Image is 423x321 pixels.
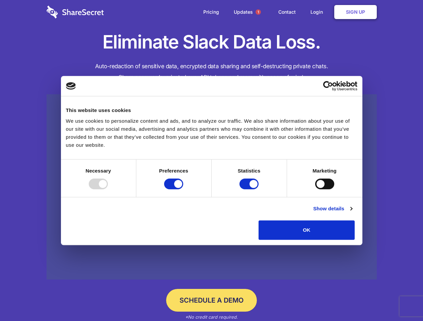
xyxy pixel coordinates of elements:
a: Usercentrics Cookiebot - opens in a new window [299,81,357,91]
a: Show details [313,205,352,213]
h4: Auto-redaction of sensitive data, encrypted data sharing and self-destructing private chats. Shar... [47,61,377,83]
a: Schedule a Demo [166,289,257,312]
a: Login [304,2,333,22]
div: This website uses cookies [66,106,357,114]
img: logo-wordmark-white-trans-d4663122ce5f474addd5e946df7df03e33cb6a1c49d2221995e7729f52c070b2.svg [47,6,104,18]
a: Contact [272,2,302,22]
h1: Eliminate Slack Data Loss. [47,30,377,54]
img: logo [66,82,76,90]
span: 1 [256,9,261,15]
div: We use cookies to personalize content and ads, and to analyze our traffic. We also share informat... [66,117,357,149]
strong: Statistics [238,168,261,174]
button: OK [259,220,355,240]
a: Wistia video thumbnail [47,94,377,280]
strong: Marketing [312,168,337,174]
em: *No credit card required. [185,314,238,320]
strong: Preferences [159,168,188,174]
strong: Necessary [86,168,111,174]
a: Pricing [197,2,226,22]
a: Sign Up [334,5,377,19]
